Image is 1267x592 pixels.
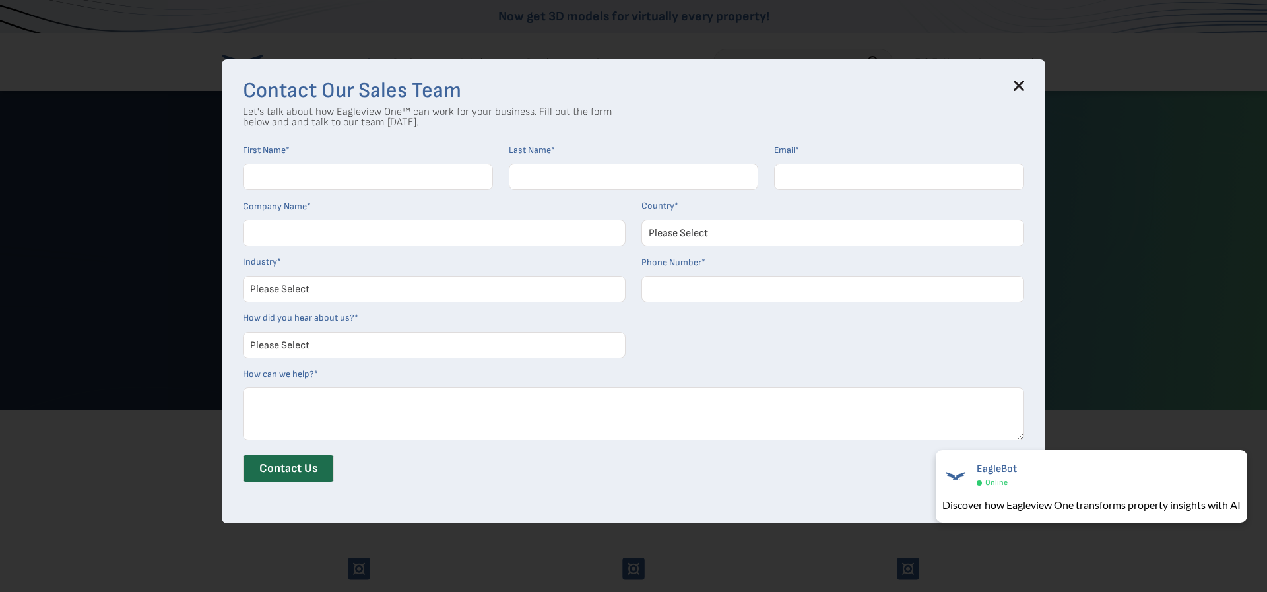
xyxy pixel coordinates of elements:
[243,201,307,212] span: Company Name
[977,463,1017,475] span: EagleBot
[985,478,1008,488] span: Online
[243,368,314,379] span: How can we help?
[641,257,701,268] span: Phone Number
[243,107,612,128] p: Let's talk about how Eagleview One™ can work for your business. Fill out the form below and and t...
[243,312,354,323] span: How did you hear about us?
[243,81,1024,102] h3: Contact Our Sales Team
[942,497,1241,513] div: Discover how Eagleview One transforms property insights with AI
[243,256,277,267] span: Industry
[243,455,334,482] input: Contact Us
[942,463,969,489] img: EagleBot
[243,145,286,156] span: First Name
[509,145,551,156] span: Last Name
[774,145,795,156] span: Email
[641,200,674,211] span: Country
